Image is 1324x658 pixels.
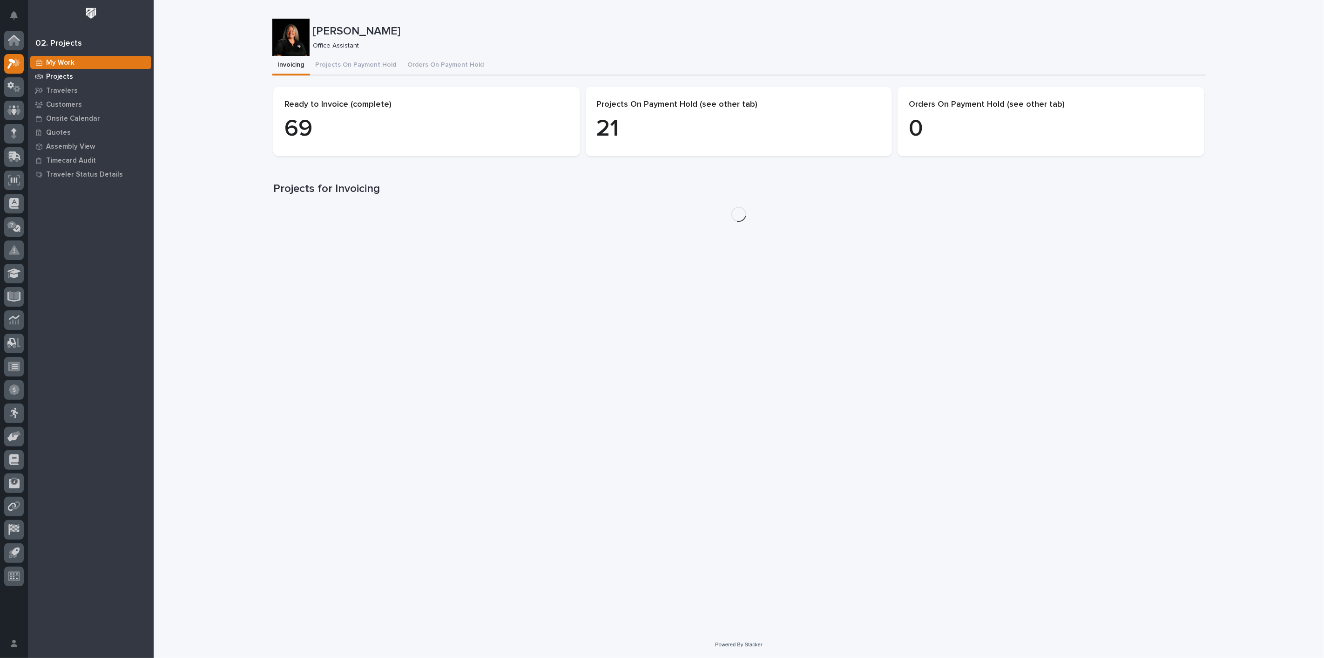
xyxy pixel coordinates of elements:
p: Customers [46,101,82,109]
p: 0 [909,115,1193,143]
a: Projects [28,69,154,83]
p: Onsite Calendar [46,115,100,123]
img: Workspace Logo [82,5,100,22]
p: 21 [597,115,881,143]
a: Powered By Stacker [715,642,762,647]
p: Office Assistant [313,42,1198,50]
button: Invoicing [272,56,310,75]
p: Timecard Audit [46,157,96,165]
p: Travelers [46,87,78,95]
p: 69 [284,115,569,143]
button: Notifications [4,6,24,25]
a: Traveler Status Details [28,167,154,181]
a: Quotes [28,125,154,139]
p: Quotes [46,129,71,137]
a: Travelers [28,83,154,97]
p: [PERSON_NAME] [313,25,1202,38]
button: Orders On Payment Hold [402,56,490,75]
div: 02. Projects [35,39,82,49]
p: Traveler Status Details [46,171,123,179]
p: Ready to Invoice (complete) [284,100,569,110]
a: Assembly View [28,139,154,153]
a: My Work [28,55,154,69]
a: Timecard Audit [28,153,154,167]
p: My Work [46,59,74,67]
a: Onsite Calendar [28,111,154,125]
p: Orders On Payment Hold (see other tab) [909,100,1193,110]
p: Projects [46,73,73,81]
p: Projects On Payment Hold (see other tab) [597,100,881,110]
div: Notifications [12,11,24,26]
a: Customers [28,97,154,111]
button: Projects On Payment Hold [310,56,402,75]
p: Assembly View [46,143,95,151]
h1: Projects for Invoicing [273,182,1204,196]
